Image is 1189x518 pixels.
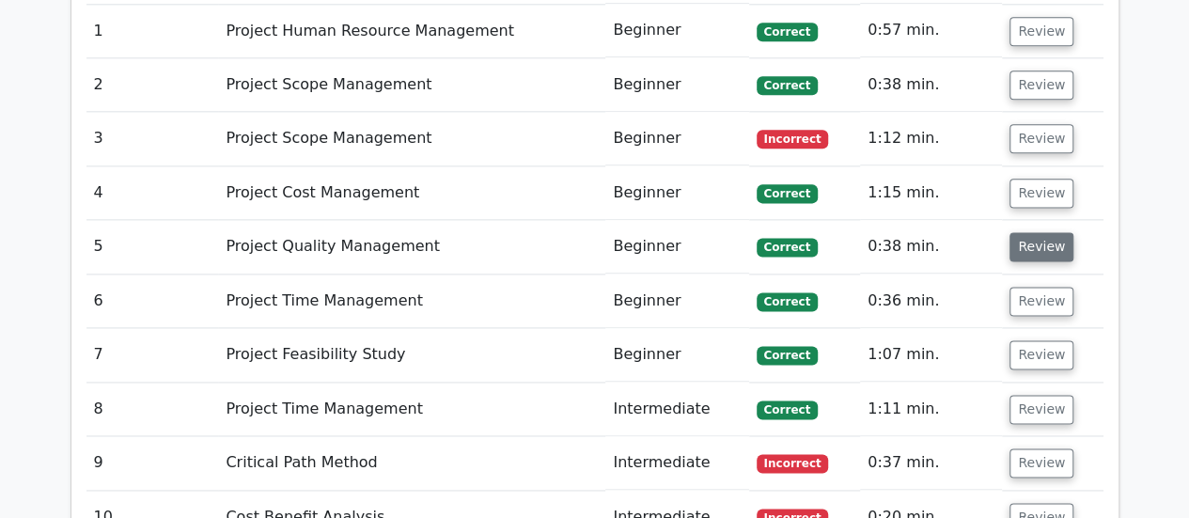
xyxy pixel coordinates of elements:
td: Beginner [605,112,748,165]
span: Correct [757,238,818,257]
td: Critical Path Method [218,436,605,490]
td: 1 [86,4,219,57]
td: 5 [86,220,219,274]
button: Review [1009,395,1073,424]
td: Beginner [605,275,748,328]
td: Project Quality Management [218,220,605,274]
button: Review [1009,448,1073,478]
td: 2 [86,58,219,112]
td: 0:37 min. [860,436,1002,490]
td: 0:38 min. [860,58,1002,112]
button: Review [1009,71,1073,100]
td: 1:12 min. [860,112,1002,165]
td: Beginner [605,58,748,112]
td: 8 [86,383,219,436]
button: Review [1009,124,1073,153]
td: Beginner [605,220,748,274]
td: Project Human Resource Management [218,4,605,57]
td: 1:11 min. [860,383,1002,436]
span: Correct [757,23,818,41]
td: Project Cost Management [218,166,605,220]
td: Beginner [605,166,748,220]
button: Review [1009,287,1073,316]
span: Correct [757,76,818,95]
td: 1:15 min. [860,166,1002,220]
td: Beginner [605,328,748,382]
td: Intermediate [605,383,748,436]
button: Review [1009,17,1073,46]
td: 1:07 min. [860,328,1002,382]
td: Intermediate [605,436,748,490]
td: Project Scope Management [218,58,605,112]
td: 6 [86,275,219,328]
td: 0:57 min. [860,4,1002,57]
button: Review [1009,232,1073,261]
td: 7 [86,328,219,382]
span: Incorrect [757,130,829,149]
td: Beginner [605,4,748,57]
span: Correct [757,292,818,311]
td: Project Feasibility Study [218,328,605,382]
td: 9 [86,436,219,490]
td: Project Time Management [218,275,605,328]
span: Correct [757,346,818,365]
span: Incorrect [757,454,829,473]
td: Project Scope Management [218,112,605,165]
span: Correct [757,184,818,203]
td: 0:38 min. [860,220,1002,274]
button: Review [1009,179,1073,208]
td: 0:36 min. [860,275,1002,328]
span: Correct [757,400,818,419]
td: 3 [86,112,219,165]
button: Review [1009,340,1073,369]
td: 4 [86,166,219,220]
td: Project Time Management [218,383,605,436]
